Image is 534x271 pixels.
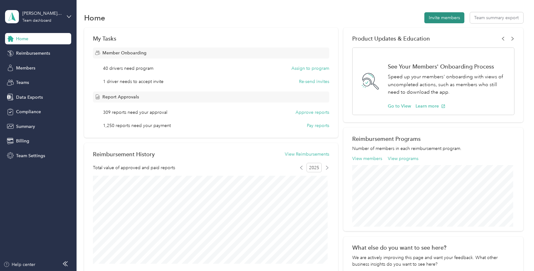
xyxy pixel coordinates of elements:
[352,135,514,142] h2: Reimbursement Programs
[93,164,175,171] span: Total value of approved and paid reports
[16,123,35,130] span: Summary
[93,35,329,42] div: My Tasks
[388,73,507,96] p: Speed up your members' onboarding with views of uncompleted actions, such as members who still ne...
[93,151,155,158] h2: Reimbursement History
[103,109,167,116] span: 309 reports need your approval
[16,108,41,115] span: Compliance
[470,12,523,23] button: Team summary export
[102,50,146,56] span: Member Onboarding
[352,244,514,251] div: What else do you want to see here?
[16,152,45,159] span: Team Settings
[352,254,514,268] div: We are actively improving this page and want your feedback. What other business insights do you w...
[16,94,43,101] span: Data Exports
[16,50,50,57] span: Reimbursements
[103,65,153,72] span: 40 drivers need program
[16,79,29,86] span: Teams
[416,103,445,109] button: Learn more
[3,261,36,268] button: Help center
[285,151,329,158] button: View Reimbursements
[307,163,322,172] span: 2025
[84,14,105,21] h1: Home
[16,36,28,42] span: Home
[102,94,139,100] span: Report Approvals
[499,236,534,271] iframe: Everlance-gr Chat Button Frame
[388,103,411,109] button: Go to View
[16,65,35,71] span: Members
[388,63,507,70] h1: See Your Members' Onboarding Process
[103,122,171,129] span: 1,250 reports need your payment
[388,155,418,162] button: View programs
[299,78,329,85] button: Re-send invites
[352,145,514,152] p: Number of members in each reimbursement program.
[22,19,51,23] div: Team dashboard
[16,138,29,144] span: Billing
[352,35,430,42] span: Product Updates & Education
[424,12,464,23] button: Invite members
[103,78,164,85] span: 1 driver needs to accept invite
[307,122,329,129] button: Pay reports
[296,109,329,116] button: Approve reports
[291,65,329,72] button: Assign to program
[352,155,382,162] button: View members
[22,10,62,17] div: [PERSON_NAME] Sales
